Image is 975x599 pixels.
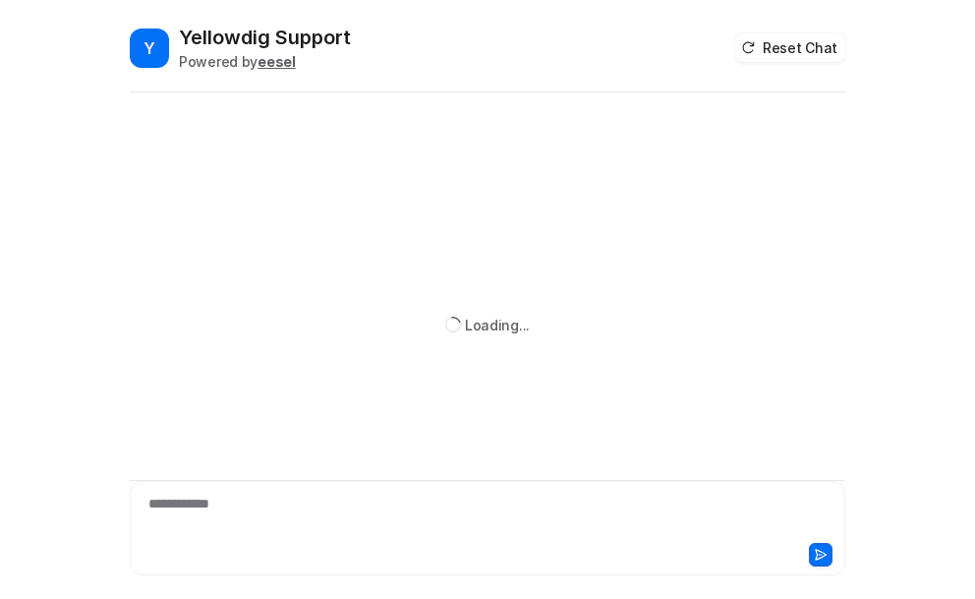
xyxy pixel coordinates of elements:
h2: Yellowdig Support [179,24,351,51]
div: Loading... [465,315,530,335]
span: Y [130,29,169,68]
button: Reset Chat [735,33,845,62]
div: Powered by [179,51,351,72]
b: eesel [258,53,296,70]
